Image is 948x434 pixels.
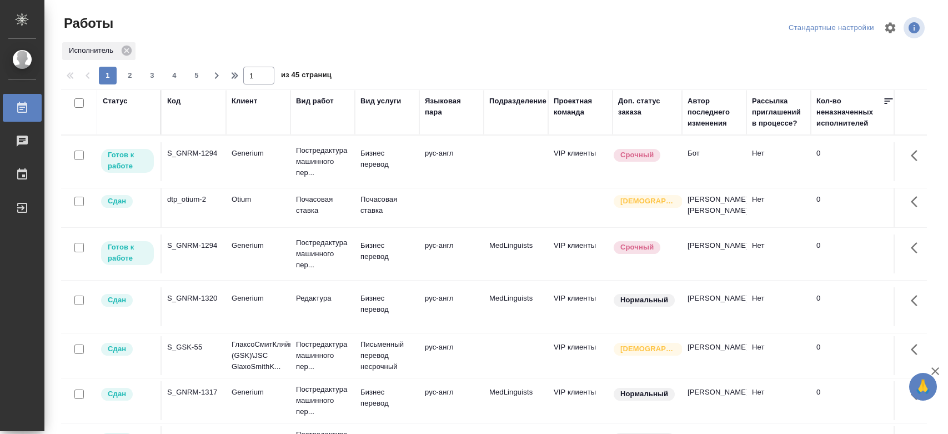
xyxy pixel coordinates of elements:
[100,293,155,308] div: Менеджер проверил работу исполнителя, передает ее на следующий этап
[419,381,484,420] td: рус-англ
[746,235,811,273] td: Нет
[816,96,883,129] div: Кол-во неназначенных исполнителей
[188,67,205,84] button: 5
[620,388,668,400] p: Нормальный
[682,336,746,375] td: [PERSON_NAME]
[108,242,147,264] p: Готов к работе
[143,67,161,84] button: 3
[682,235,746,273] td: [PERSON_NAME]
[108,343,126,355] p: Сдан
[811,336,900,375] td: 0
[620,242,654,253] p: Срочный
[108,388,126,400] p: Сдан
[548,142,613,181] td: VIP клиенты
[167,96,180,107] div: Код
[108,149,147,172] p: Готов к работе
[904,287,931,314] button: Здесь прячутся важные кнопки
[360,339,414,372] p: Письменный перевод несрочный
[108,295,126,306] p: Сдан
[682,287,746,326] td: [PERSON_NAME]
[167,387,220,398] div: S_GNRM-1317
[904,142,931,169] button: Здесь прячутся важные кнопки
[620,149,654,161] p: Срочный
[904,188,931,215] button: Здесь прячутся важные кнопки
[904,381,931,408] button: Здесь прячутся важные кнопки
[296,384,349,417] p: Постредактура машинного пер...
[100,148,155,174] div: Исполнитель может приступить к работе
[746,381,811,420] td: Нет
[360,148,414,170] p: Бизнес перевод
[554,96,607,118] div: Проектная команда
[746,142,811,181] td: Нет
[296,339,349,372] p: Постредактура машинного пер...
[360,96,402,107] div: Вид услуги
[121,67,139,84] button: 2
[296,237,349,271] p: Постредактура машинного пер...
[752,96,805,129] div: Рассылка приглашений в процессе?
[811,142,900,181] td: 0
[100,387,155,402] div: Менеджер проверил работу исполнителя, передает ее на следующий этап
[232,339,285,372] p: ГлаксоСмитКляйн (GSK)\JSC GlaxoSmithK...
[682,142,746,181] td: Бот
[682,381,746,420] td: [PERSON_NAME]
[811,235,900,273] td: 0
[100,240,155,266] div: Исполнитель может приступить к работе
[296,194,349,216] p: Почасовая ставка
[103,96,128,107] div: Статус
[548,381,613,420] td: VIP клиенты
[167,240,220,251] div: S_GNRM-1294
[877,14,904,41] span: Настроить таблицу
[909,373,937,401] button: 🙏
[904,235,931,261] button: Здесь прячутся важные кнопки
[108,196,126,207] p: Сдан
[419,287,484,326] td: рус-англ
[296,293,349,304] p: Редактура
[232,240,285,251] p: Generium
[143,70,161,81] span: 3
[682,188,746,227] td: [PERSON_NAME] [PERSON_NAME]
[232,96,257,107] div: Клиент
[121,70,139,81] span: 2
[548,287,613,326] td: VIP клиенты
[232,293,285,304] p: Generium
[620,196,676,207] p: [DEMOGRAPHIC_DATA]
[811,287,900,326] td: 0
[548,336,613,375] td: VIP клиенты
[167,148,220,159] div: S_GNRM-1294
[914,375,932,398] span: 🙏
[786,19,877,37] div: split button
[296,145,349,178] p: Постредактура машинного пер...
[360,194,414,216] p: Почасовая ставка
[281,68,332,84] span: из 45 страниц
[484,287,548,326] td: MedLinguists
[419,336,484,375] td: рус-англ
[100,194,155,209] div: Менеджер проверил работу исполнителя, передает ее на следующий этап
[484,235,548,273] td: MedLinguists
[232,387,285,398] p: Generium
[296,96,334,107] div: Вид работ
[167,293,220,304] div: S_GNRM-1320
[484,381,548,420] td: MedLinguists
[620,343,676,355] p: [DEMOGRAPHIC_DATA]
[232,194,285,205] p: Оtium
[904,17,927,38] span: Посмотреть информацию
[69,45,117,56] p: Исполнитель
[746,188,811,227] td: Нет
[360,387,414,409] p: Бизнес перевод
[746,287,811,326] td: Нет
[746,336,811,375] td: Нет
[425,96,478,118] div: Языковая пара
[548,235,613,273] td: VIP клиенты
[167,342,220,353] div: S_GSK-55
[61,14,113,32] span: Работы
[188,70,205,81] span: 5
[232,148,285,159] p: Generium
[811,381,900,420] td: 0
[419,235,484,273] td: рус-англ
[167,194,220,205] div: dtp_otium-2
[618,96,676,118] div: Доп. статус заказа
[100,342,155,357] div: Менеджер проверил работу исполнителя, передает ее на следующий этап
[165,67,183,84] button: 4
[489,96,546,107] div: Подразделение
[165,70,183,81] span: 4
